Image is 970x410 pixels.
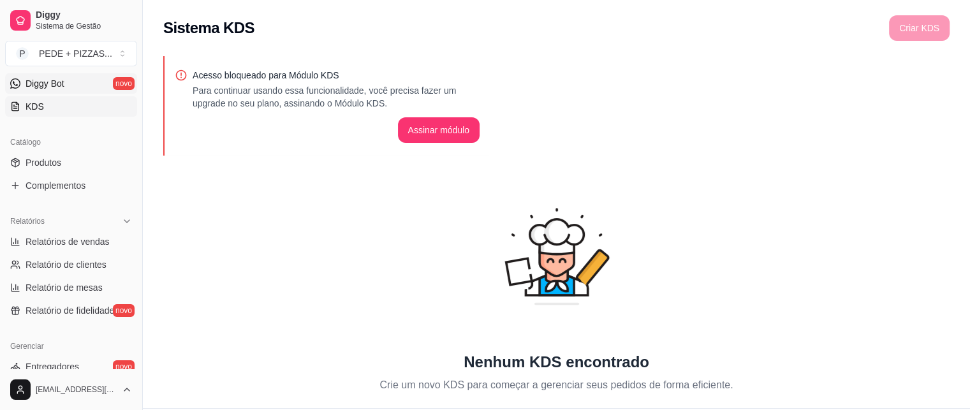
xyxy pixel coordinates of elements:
span: P [16,47,29,60]
a: Complementos [5,175,137,196]
span: Relatório de clientes [26,258,107,271]
a: Produtos [5,152,137,173]
div: PEDE + PIZZAS ... [39,47,112,60]
span: Entregadores [26,360,79,373]
h2: Nenhum KDS encontrado [464,352,649,372]
button: Select a team [5,41,137,66]
a: Entregadoresnovo [5,356,137,377]
a: Diggy Botnovo [5,73,137,94]
span: Sistema de Gestão [36,21,132,31]
a: KDS [5,96,137,117]
span: Relatório de fidelidade [26,304,114,317]
span: Relatório de mesas [26,281,103,294]
p: Para continuar usando essa funcionalidade, você precisa fazer um upgrade no seu plano, assinando ... [193,84,480,110]
span: Produtos [26,156,61,169]
div: animation [465,168,649,352]
a: DiggySistema de Gestão [5,5,137,36]
span: Diggy Bot [26,77,64,90]
div: Gerenciar [5,336,137,356]
span: Relatórios [10,216,45,226]
a: Relatório de clientes [5,254,137,275]
a: Relatórios de vendas [5,231,137,252]
p: Acesso bloqueado para Módulo KDS [193,69,480,82]
span: Diggy [36,10,132,21]
div: Catálogo [5,132,137,152]
span: Relatórios de vendas [26,235,110,248]
a: Relatório de mesas [5,277,137,298]
span: [EMAIL_ADDRESS][DOMAIN_NAME] [36,384,117,395]
p: Crie um novo KDS para começar a gerenciar seus pedidos de forma eficiente. [379,377,733,393]
span: Complementos [26,179,85,192]
a: Relatório de fidelidadenovo [5,300,137,321]
button: [EMAIL_ADDRESS][DOMAIN_NAME] [5,374,137,405]
span: KDS [26,100,44,113]
h2: Sistema KDS [163,18,254,38]
button: Assinar módulo [398,117,480,143]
